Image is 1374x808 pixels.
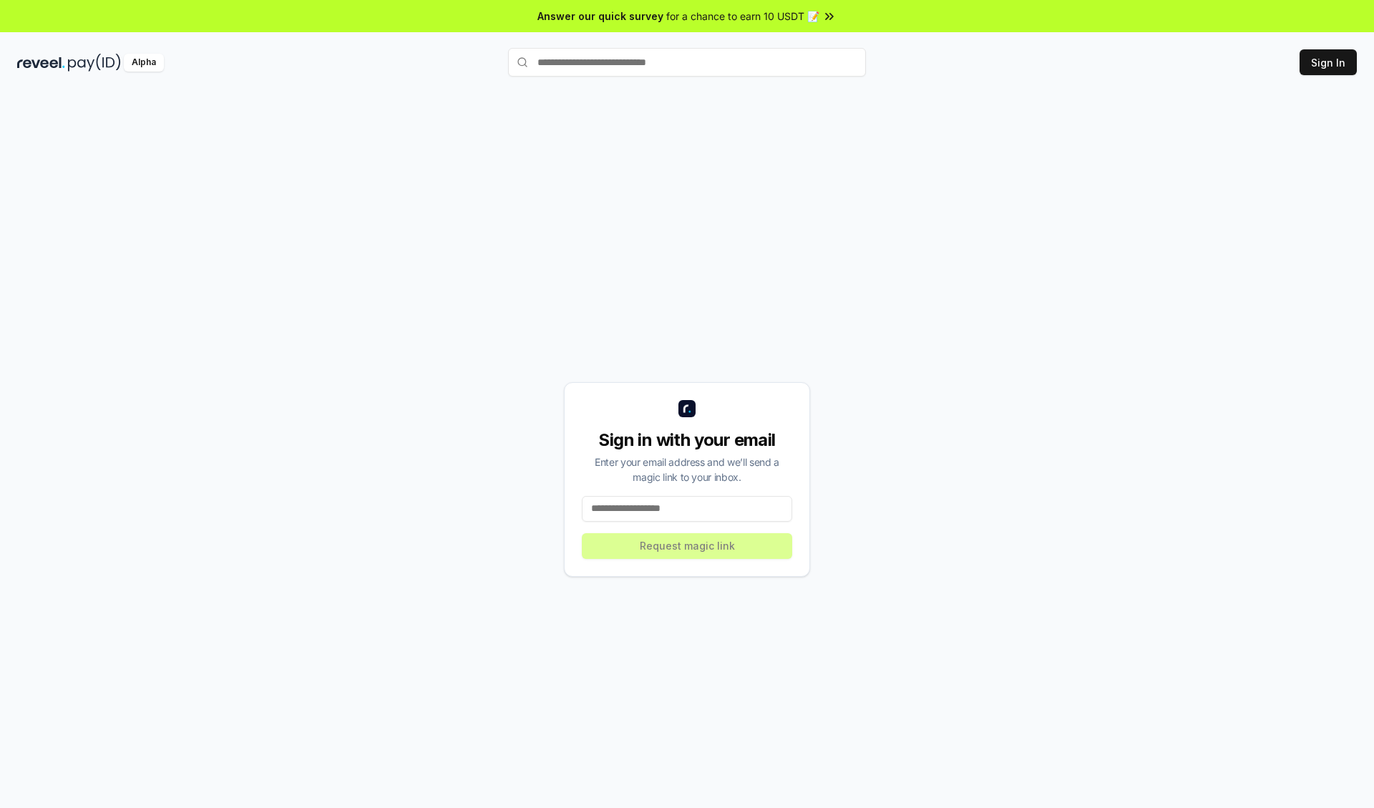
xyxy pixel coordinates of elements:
div: Alpha [124,54,164,72]
div: Enter your email address and we’ll send a magic link to your inbox. [582,454,792,485]
span: Answer our quick survey [537,9,663,24]
img: reveel_dark [17,54,65,72]
span: for a chance to earn 10 USDT 📝 [666,9,819,24]
img: pay_id [68,54,121,72]
button: Sign In [1300,49,1357,75]
div: Sign in with your email [582,429,792,452]
img: logo_small [678,400,696,417]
